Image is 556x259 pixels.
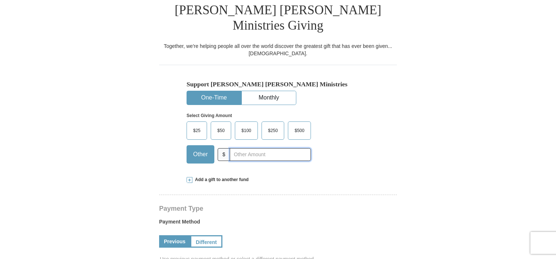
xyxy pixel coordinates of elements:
strong: Select Giving Amount [187,113,232,118]
span: Add a gift to another fund [192,177,249,183]
span: $250 [264,125,282,136]
a: Different [190,235,222,248]
span: $25 [189,125,204,136]
button: Monthly [242,91,296,105]
div: Together, we're helping people all over the world discover the greatest gift that has ever been g... [159,42,397,57]
h5: Support [PERSON_NAME] [PERSON_NAME] Ministries [187,80,369,88]
h4: Payment Type [159,206,397,211]
span: $50 [214,125,228,136]
span: $100 [238,125,255,136]
button: One-Time [187,91,241,105]
span: Other [189,149,211,160]
span: $ [218,148,230,161]
input: Other Amount [230,148,311,161]
label: Payment Method [159,218,397,229]
a: Previous [159,235,190,248]
span: $500 [291,125,308,136]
